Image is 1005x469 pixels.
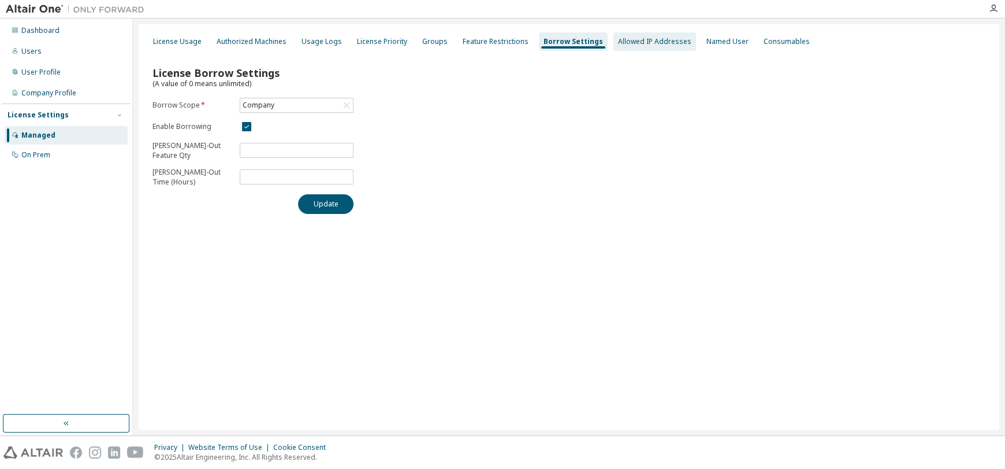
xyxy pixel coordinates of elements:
img: Altair One [6,3,150,15]
div: Named User [706,37,749,46]
div: Cookie Consent [273,443,333,452]
div: Authorized Machines [217,37,286,46]
div: Managed [21,131,55,140]
p: [PERSON_NAME]-Out Feature Qty [152,141,233,160]
div: Company [241,99,276,112]
div: Company [240,98,353,112]
label: Enable Borrowing [152,122,233,131]
button: Update [298,194,353,214]
div: License Priority [357,37,407,46]
img: altair_logo.svg [3,446,63,459]
p: © 2025 Altair Engineering, Inc. All Rights Reserved. [154,452,333,462]
div: Website Terms of Use [188,443,273,452]
div: Allowed IP Addresses [618,37,691,46]
p: [PERSON_NAME]-Out Time (Hours) [152,167,233,187]
div: License Usage [153,37,202,46]
img: linkedin.svg [108,446,120,459]
div: On Prem [21,150,50,160]
div: Users [21,47,42,56]
div: Usage Logs [301,37,342,46]
span: License Borrow Settings [152,66,280,80]
div: Groups [422,37,448,46]
div: Company Profile [21,88,76,98]
div: Feature Restrictions [463,37,528,46]
img: facebook.svg [70,446,82,459]
img: youtube.svg [127,446,144,459]
div: Dashboard [21,26,59,35]
div: License Settings [8,110,69,120]
label: Borrow Scope [152,101,233,110]
span: (A value of 0 means unlimited) [152,79,251,88]
div: Privacy [154,443,188,452]
div: User Profile [21,68,61,77]
div: Borrow Settings [544,37,603,46]
div: Consumables [764,37,810,46]
img: instagram.svg [89,446,101,459]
